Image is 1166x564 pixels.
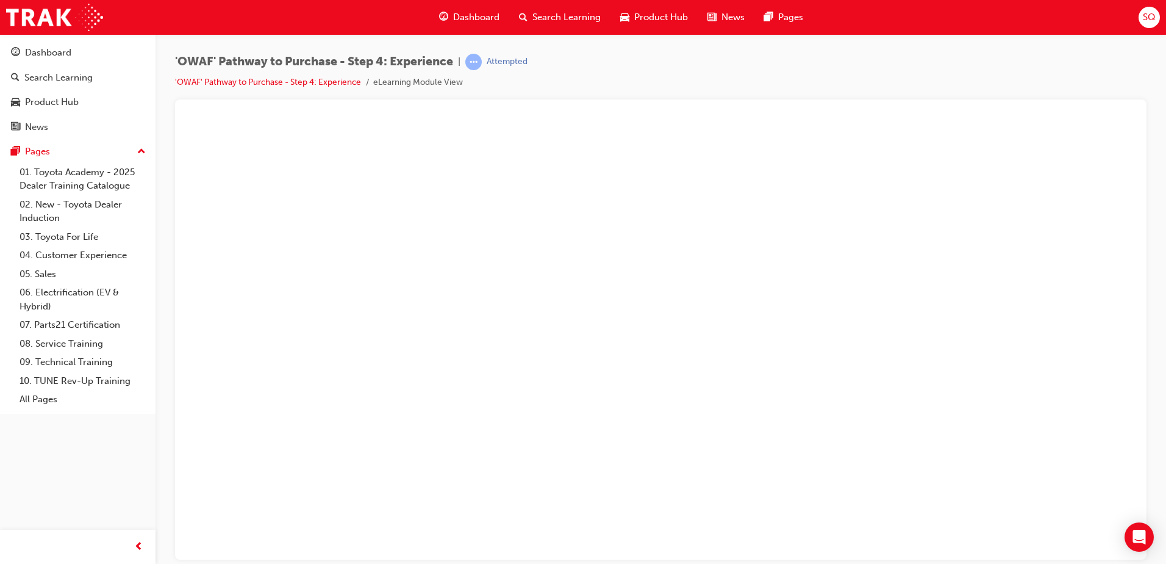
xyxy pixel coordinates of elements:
[25,145,50,159] div: Pages
[6,4,103,31] img: Trak
[707,10,717,25] span: news-icon
[1125,522,1154,552] div: Open Intercom Messenger
[721,10,745,24] span: News
[429,5,509,30] a: guage-iconDashboard
[15,246,151,265] a: 04. Customer Experience
[25,120,48,134] div: News
[15,228,151,247] a: 03. Toyota For Life
[764,10,773,25] span: pages-icon
[25,95,79,109] div: Product Hub
[175,77,361,87] a: 'OWAF' Pathway to Purchase - Step 4: Experience
[15,283,151,316] a: 06. Electrification (EV & Hybrid)
[24,71,93,85] div: Search Learning
[620,10,629,25] span: car-icon
[487,56,528,68] div: Attempted
[15,334,151,353] a: 08. Service Training
[25,46,71,60] div: Dashboard
[439,10,448,25] span: guage-icon
[15,372,151,391] a: 10. TUNE Rev-Up Training
[15,316,151,334] a: 07. Parts21 Certification
[11,48,20,59] span: guage-icon
[634,10,688,24] span: Product Hub
[15,163,151,195] a: 01. Toyota Academy - 2025 Dealer Training Catalogue
[1143,10,1156,24] span: SQ
[5,91,151,114] a: Product Hub
[15,195,151,228] a: 02. New - Toyota Dealer Induction
[11,122,20,133] span: news-icon
[465,54,482,70] span: learningRecordVerb_ATTEMPT-icon
[610,5,698,30] a: car-iconProduct Hub
[5,39,151,140] button: DashboardSearch LearningProduct HubNews
[137,144,146,160] span: up-icon
[11,97,20,108] span: car-icon
[509,5,610,30] a: search-iconSearch Learning
[15,265,151,284] a: 05. Sales
[754,5,813,30] a: pages-iconPages
[1139,7,1160,28] button: SQ
[373,76,463,90] li: eLearning Module View
[5,67,151,89] a: Search Learning
[5,140,151,163] button: Pages
[698,5,754,30] a: news-iconNews
[778,10,803,24] span: Pages
[175,55,453,69] span: 'OWAF' Pathway to Purchase - Step 4: Experience
[532,10,601,24] span: Search Learning
[453,10,499,24] span: Dashboard
[11,146,20,157] span: pages-icon
[5,42,151,64] a: Dashboard
[15,353,151,372] a: 09. Technical Training
[11,73,20,84] span: search-icon
[5,116,151,139] a: News
[15,390,151,409] a: All Pages
[458,55,460,69] span: |
[134,540,143,555] span: prev-icon
[519,10,528,25] span: search-icon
